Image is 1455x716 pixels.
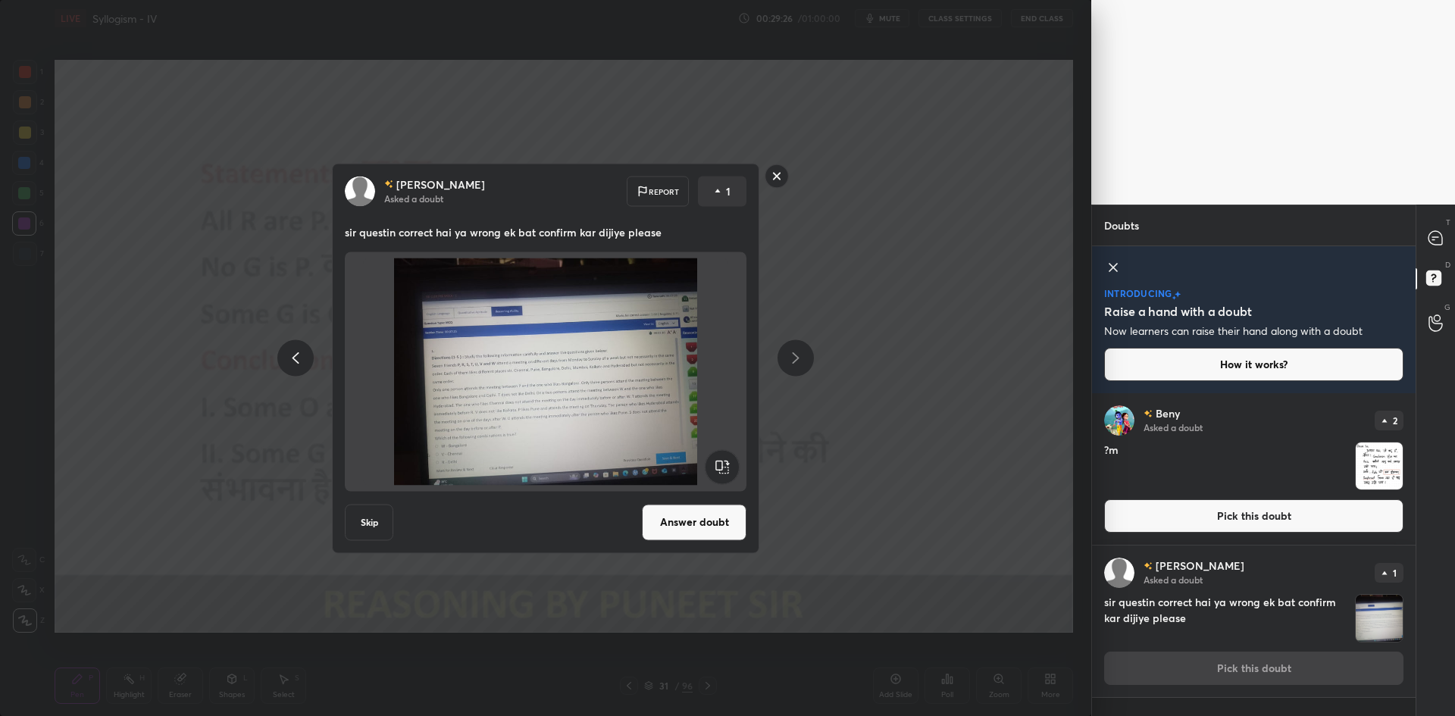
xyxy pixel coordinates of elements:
[1104,499,1403,533] button: Pick this doubt
[1393,568,1397,577] p: 1
[1175,291,1181,298] img: large-star.026637fe.svg
[1393,416,1397,425] p: 2
[1144,562,1153,571] img: no-rating-badge.077c3623.svg
[1104,289,1172,298] p: introducing
[1156,408,1180,420] p: Beny
[1104,302,1252,320] h5: Raise a hand with a doubt
[1104,324,1363,339] p: Now learners can raise their hand along with a doubt
[1156,560,1244,572] p: [PERSON_NAME]
[345,224,746,239] p: sir questin correct hai ya wrong ek bat confirm kar dijiye please
[1092,393,1416,716] div: grid
[1356,442,1403,489] img: 1756730003BYB24P.JPEG
[1444,302,1450,313] p: G
[1104,594,1349,643] h4: sir questin correct hai ya wrong ek bat confirm kar dijiye please
[1144,410,1153,418] img: no-rating-badge.077c3623.svg
[1446,217,1450,228] p: T
[1172,295,1176,300] img: small-star.76a44327.svg
[1104,405,1134,436] img: 3
[726,183,731,199] p: 1
[1144,421,1203,433] p: Asked a doubt
[1144,574,1203,586] p: Asked a doubt
[1092,205,1151,245] p: Doubts
[1445,259,1450,270] p: D
[1104,558,1134,588] img: default.png
[1104,442,1349,490] h4: ?m
[363,258,728,485] img: 17567313283OPQWG.jpg
[642,504,746,540] button: Answer doubt
[627,176,689,206] div: Report
[1356,595,1403,642] img: 17567313283OPQWG.jpg
[345,176,375,206] img: default.png
[384,192,443,204] p: Asked a doubt
[396,178,485,190] p: [PERSON_NAME]
[345,504,393,540] button: Skip
[384,180,393,189] img: no-rating-badge.077c3623.svg
[1104,348,1403,381] button: How it works?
